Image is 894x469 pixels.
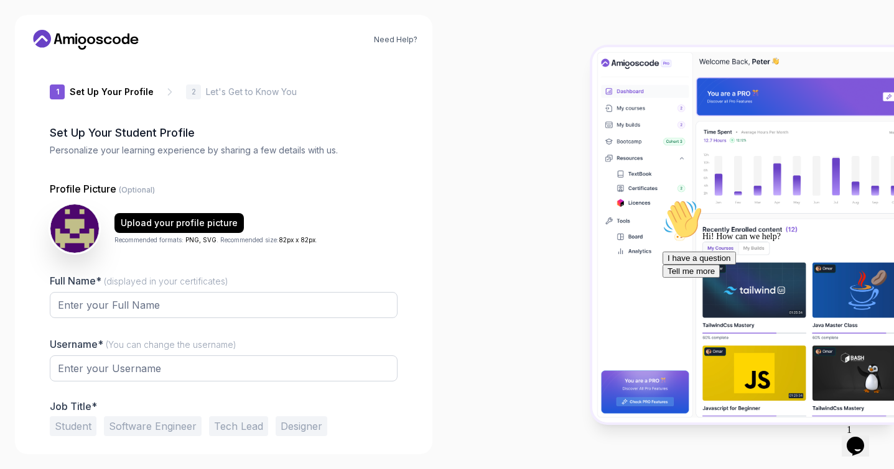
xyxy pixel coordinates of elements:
span: PNG, SVG [185,236,217,244]
button: Tech Lead [209,416,268,436]
input: Enter your Full Name [50,292,398,318]
span: (You can change the username) [106,339,236,350]
span: Hi! How can we help? [5,37,123,47]
span: (Optional) [119,185,155,194]
p: Set Up Your Profile [70,86,154,98]
a: Need Help? [374,35,417,45]
img: user profile image [50,204,99,253]
p: Profile Picture [50,181,398,196]
img: :wave: [5,5,45,45]
button: Designer [276,416,327,436]
img: Amigoscode Dashboard [592,47,894,422]
p: Recommended formats: . Recommended size: . [114,235,317,245]
span: (displayed in your certificates) [104,276,228,286]
h2: Set Up Your Student Profile [50,124,398,142]
span: 82px x 82px [279,236,315,244]
p: 2 [192,88,196,96]
button: Upload your profile picture [114,213,244,233]
button: Tell me more [5,70,62,83]
p: Let's Get to Know You [206,86,297,98]
input: Enter your Username [50,355,398,381]
div: 👋Hi! How can we help?I have a questionTell me more [5,5,229,83]
p: 1 [56,88,59,96]
p: Personalize your learning experience by sharing a few details with us. [50,144,398,157]
p: Job Title* [50,400,398,412]
button: Student [50,416,96,436]
a: Home link [30,30,142,50]
button: Software Engineer [104,416,202,436]
label: Username* [50,338,236,350]
iframe: chat widget [658,194,882,413]
label: Full Name* [50,275,228,287]
iframe: chat widget [842,419,882,457]
button: I have a question [5,57,78,70]
div: Upload your profile picture [121,217,238,229]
